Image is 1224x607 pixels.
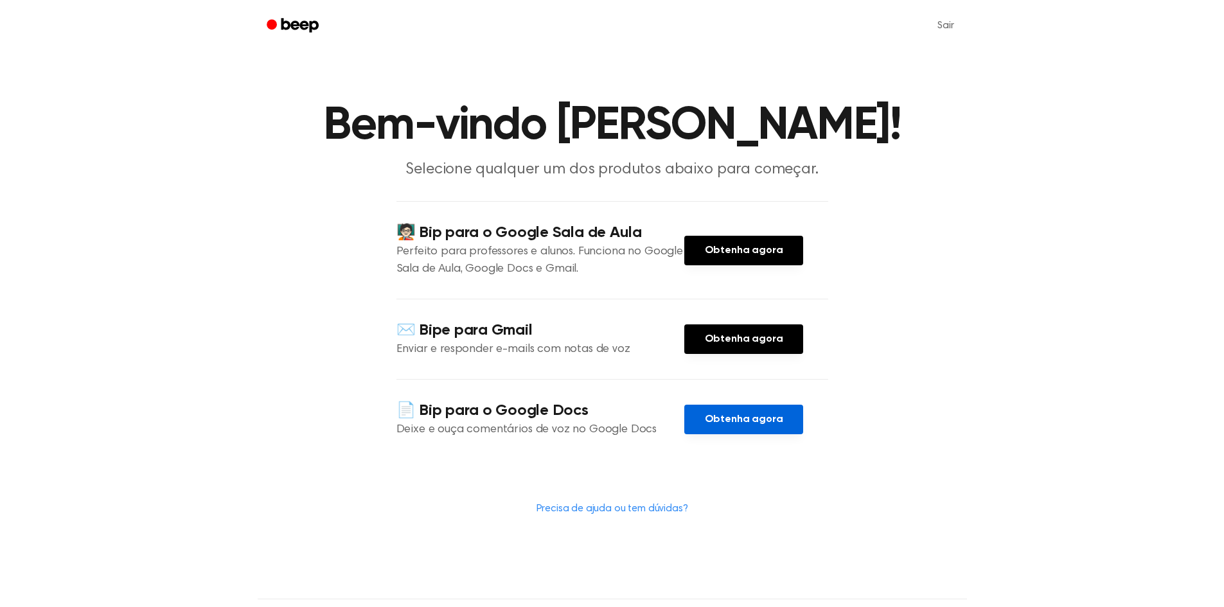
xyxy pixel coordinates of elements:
[396,424,657,435] font: Deixe e ouça comentários de voz no Google Docs
[925,10,966,41] a: Sair
[684,324,804,354] a: Obtenha agora
[684,405,804,434] a: Obtenha agora
[705,414,783,425] font: Obtenha agora
[405,162,818,177] font: Selecione qualquer um dos produtos abaixo para começar.
[705,245,783,256] font: Obtenha agora
[396,246,683,275] font: Perfeito para professores e alunos. Funciona no Google Sala de Aula, Google Docs e Gmail.
[396,322,533,338] font: ✉️ Bipe para Gmail
[323,103,900,149] font: Bem-vindo [PERSON_NAME]!
[537,504,688,514] a: Precisa de ajuda ou tem dúvidas?
[705,334,783,344] font: Obtenha agora
[684,236,804,265] a: Obtenha agora
[258,13,330,39] a: Bip
[396,225,642,240] font: 🧑🏻‍🏫 Bip para o Google Sala de Aula
[937,21,953,31] font: Sair
[396,403,589,418] font: 📄 Bip para o Google Docs
[396,344,630,355] font: Enviar e responder e-mails com notas de voz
